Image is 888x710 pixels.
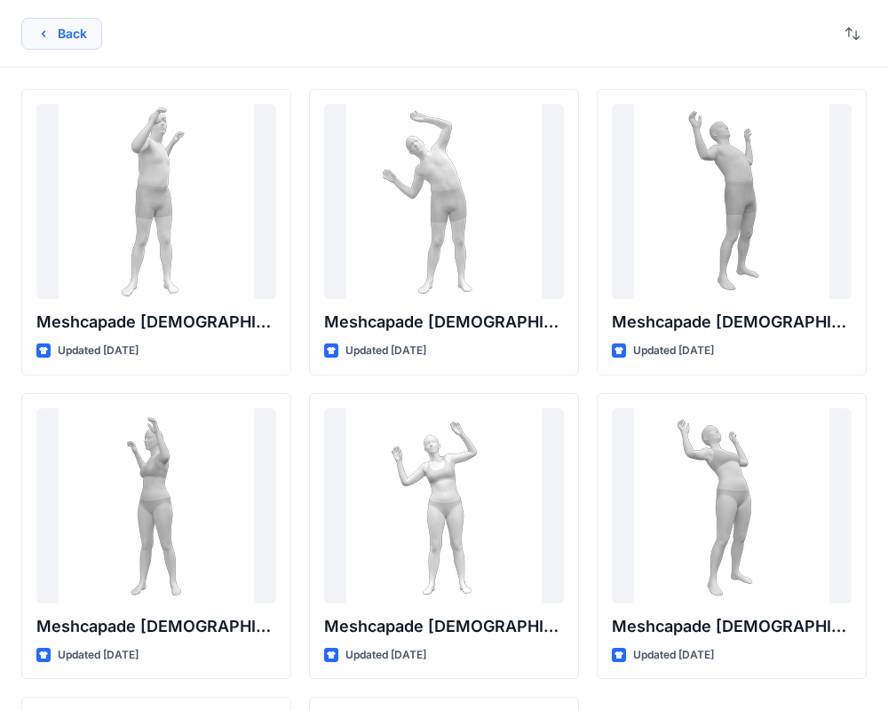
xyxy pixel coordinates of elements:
button: Back [21,18,102,50]
p: Updated [DATE] [345,342,426,360]
p: Meshcapade [DEMOGRAPHIC_DATA] Stretch Side To Side Animation [36,614,276,639]
a: Meshcapade Female Bend Forward to Back Animation [612,408,852,603]
p: Updated [DATE] [58,646,139,665]
p: Updated [DATE] [345,646,426,665]
a: Meshcapade Male Stretch Side To Side Animation [36,104,276,299]
p: Updated [DATE] [58,342,139,360]
p: Meshcapade [DEMOGRAPHIC_DATA] Bend Side To Side Animation [324,310,564,335]
p: Updated [DATE] [633,342,714,360]
a: Meshcapade Female Stretch Side To Side Animation [36,408,276,603]
p: Updated [DATE] [633,646,714,665]
a: Meshcapade Female Bend Side to Side Animation [324,408,564,603]
p: Meshcapade [DEMOGRAPHIC_DATA] Bend Forward To Back Animation [612,310,852,335]
p: Meshcapade [DEMOGRAPHIC_DATA] Stretch Side To Side Animation [36,310,276,335]
p: Meshcapade [DEMOGRAPHIC_DATA] Bend Forward to Back Animation [612,614,852,639]
a: Meshcapade Male Bend Forward To Back Animation [612,104,852,299]
p: Meshcapade [DEMOGRAPHIC_DATA] Bend Side to Side Animation [324,614,564,639]
a: Meshcapade Male Bend Side To Side Animation [324,104,564,299]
